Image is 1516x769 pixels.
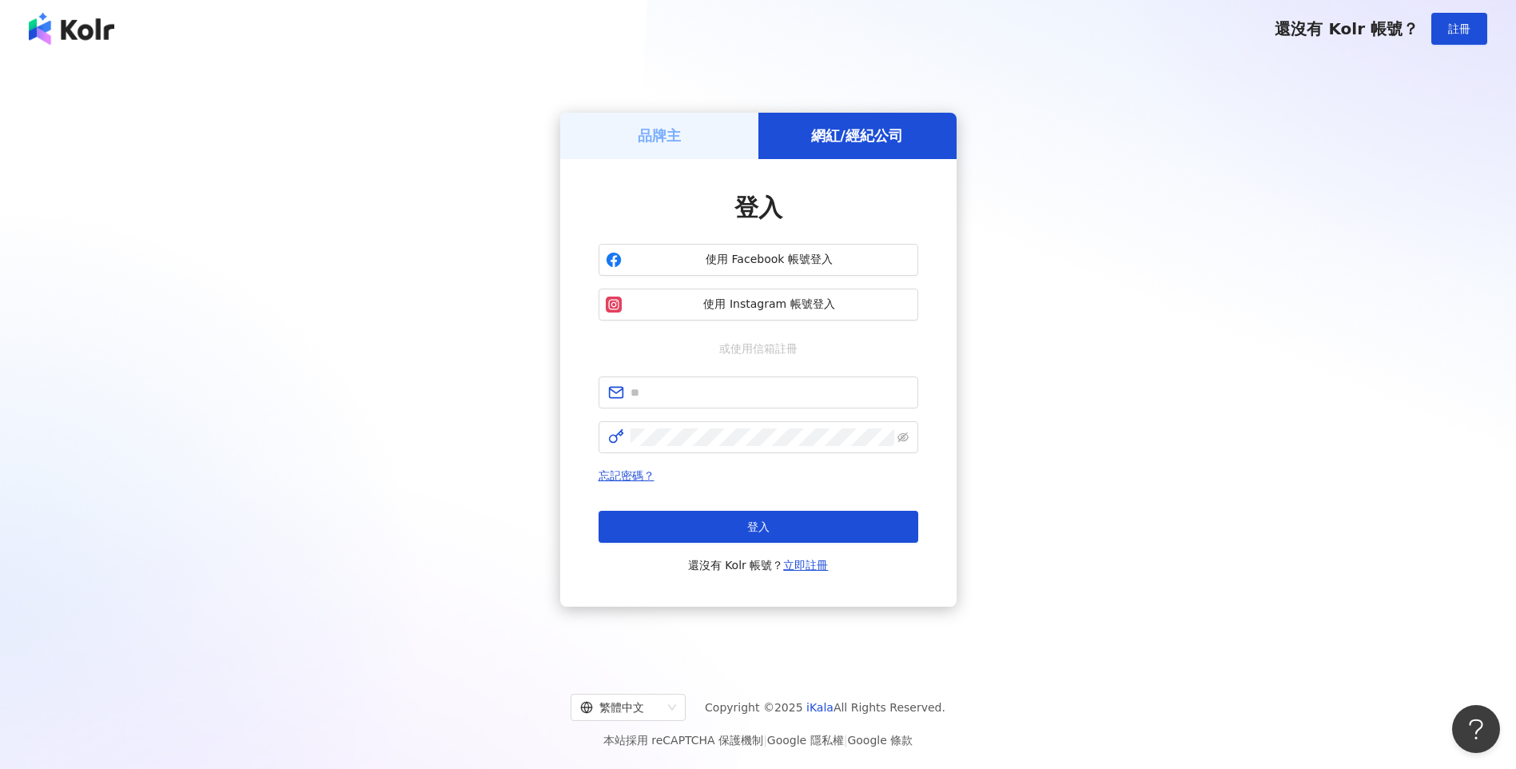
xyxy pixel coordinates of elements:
[599,244,918,276] button: 使用 Facebook 帳號登入
[599,289,918,321] button: 使用 Instagram 帳號登入
[734,193,782,221] span: 登入
[705,698,945,717] span: Copyright © 2025 All Rights Reserved.
[1431,13,1487,45] button: 註冊
[628,252,911,268] span: 使用 Facebook 帳號登入
[747,520,770,533] span: 登入
[844,734,848,747] span: |
[638,126,681,145] h5: 品牌主
[1275,19,1419,38] span: 還沒有 Kolr 帳號？
[599,511,918,543] button: 登入
[29,13,114,45] img: logo
[1452,705,1500,753] iframe: Help Scout Beacon - Open
[688,556,829,575] span: 還沒有 Kolr 帳號？
[847,734,913,747] a: Google 條款
[599,469,655,482] a: 忘記密碼？
[628,297,911,313] span: 使用 Instagram 帳號登入
[708,340,809,357] span: 或使用信箱註冊
[897,432,909,443] span: eye-invisible
[811,126,903,145] h5: 網紅/經紀公司
[580,695,662,720] div: 繁體中文
[763,734,767,747] span: |
[783,559,828,572] a: 立即註冊
[1448,22,1470,35] span: 註冊
[603,731,913,750] span: 本站採用 reCAPTCHA 保護機制
[767,734,844,747] a: Google 隱私權
[806,701,834,714] a: iKala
